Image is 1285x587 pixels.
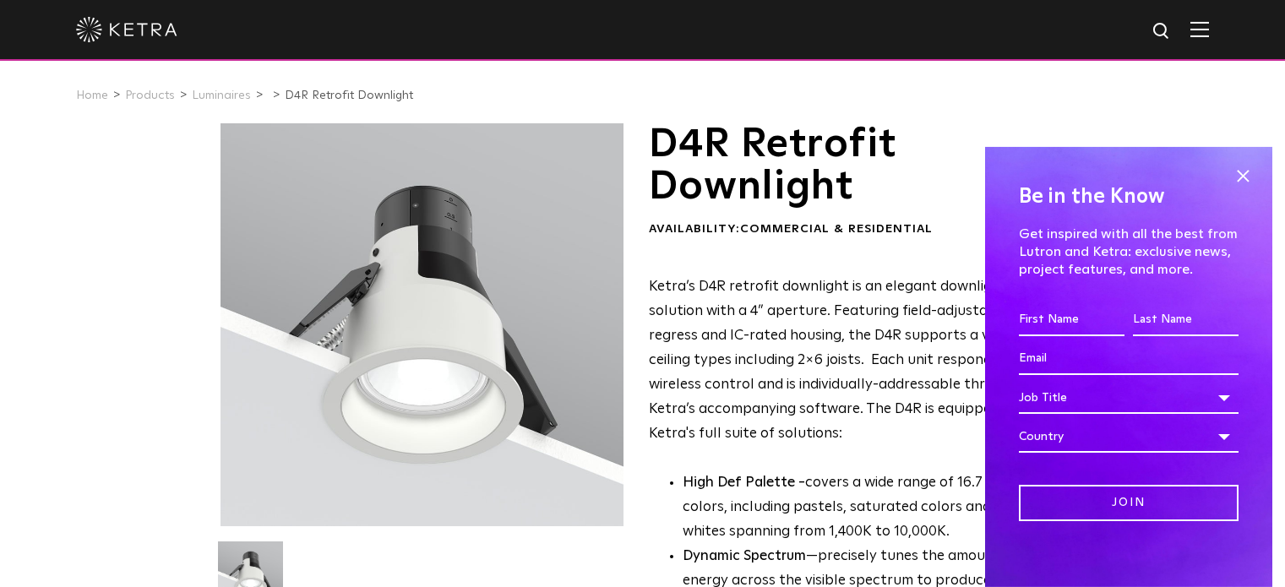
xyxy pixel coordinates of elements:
[1019,343,1239,375] input: Email
[1019,421,1239,453] div: Country
[649,221,1060,238] div: Availability:
[683,471,1060,545] p: covers a wide range of 16.7 million colors, including pastels, saturated colors and high CRI whit...
[285,90,413,101] a: D4R Retrofit Downlight
[192,90,251,101] a: Luminaires
[649,123,1060,209] h1: D4R Retrofit Downlight
[1019,226,1239,278] p: Get inspired with all the best from Lutron and Ketra: exclusive news, project features, and more.
[76,90,108,101] a: Home
[125,90,175,101] a: Products
[1152,21,1173,42] img: search icon
[1133,304,1239,336] input: Last Name
[1190,21,1209,37] img: Hamburger%20Nav.svg
[1019,304,1124,336] input: First Name
[76,17,177,42] img: ketra-logo-2019-white
[1019,485,1239,521] input: Join
[740,223,933,235] span: Commercial & Residential
[649,275,1060,446] p: Ketra’s D4R retrofit downlight is an elegant downlight solution with a 4” aperture. Featuring fie...
[683,549,806,563] strong: Dynamic Spectrum
[1019,181,1239,213] h4: Be in the Know
[1019,382,1239,414] div: Job Title
[683,476,805,490] strong: High Def Palette -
